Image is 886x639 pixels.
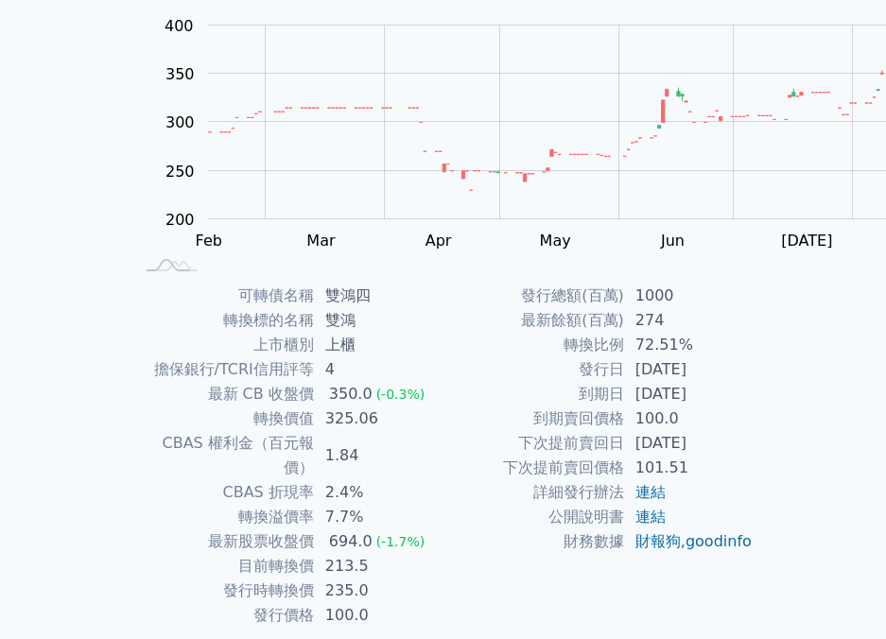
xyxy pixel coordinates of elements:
[443,456,624,480] td: 下次提前賣回價格
[443,529,624,554] td: 財務數據
[624,456,754,480] td: 101.51
[635,483,666,501] a: 連結
[443,357,624,382] td: 發行日
[165,113,195,131] tspan: 300
[624,431,754,456] td: [DATE]
[624,284,754,308] td: 1000
[314,431,443,480] td: 1.84
[443,284,624,308] td: 發行總額(百萬)
[195,232,221,250] tspan: Feb
[133,579,314,603] td: 發行時轉換價
[539,232,570,250] tspan: May
[425,232,451,250] tspan: Apr
[133,357,314,382] td: 擔保銀行/TCRI信用評等
[133,406,314,431] td: 轉換價值
[624,357,754,382] td: [DATE]
[443,308,624,333] td: 最新餘額(百萬)
[443,382,624,406] td: 到期日
[133,333,314,357] td: 上市櫃別
[165,65,195,83] tspan: 350
[314,579,443,603] td: 235.0
[325,382,376,406] div: 350.0
[314,333,443,357] td: 上櫃
[781,232,832,250] tspan: [DATE]
[624,382,754,406] td: [DATE]
[443,480,624,505] td: 詳細發行辦法
[325,529,376,554] div: 694.0
[165,211,195,229] tspan: 200
[376,534,426,549] span: (-1.7%)
[659,232,684,250] tspan: Jun
[165,17,194,35] tspan: 400
[443,333,624,357] td: 轉換比例
[133,284,314,308] td: 可轉債名稱
[133,554,314,579] td: 目前轉換價
[624,333,754,357] td: 72.51%
[314,480,443,505] td: 2.4%
[133,603,314,628] td: 發行價格
[133,382,314,406] td: 最新 CB 收盤價
[443,505,624,529] td: 公開說明書
[635,508,666,526] a: 連結
[133,505,314,529] td: 轉換溢價率
[314,284,443,308] td: 雙鴻四
[133,308,314,333] td: 轉換標的名稱
[314,357,443,382] td: 4
[624,529,754,554] td: ,
[306,232,336,250] tspan: Mar
[133,431,314,480] td: CBAS 權利金（百元報價）
[635,532,681,550] a: 財報狗
[165,163,195,181] tspan: 250
[314,505,443,529] td: 7.7%
[314,406,443,431] td: 325.06
[686,532,752,550] a: goodinfo
[443,406,624,431] td: 到期賣回價格
[443,431,624,456] td: 下次提前賣回日
[314,603,443,628] td: 100.0
[376,387,426,402] span: (-0.3%)
[314,554,443,579] td: 213.5
[624,406,754,431] td: 100.0
[624,308,754,333] td: 274
[133,480,314,505] td: CBAS 折現率
[133,529,314,554] td: 最新股票收盤價
[314,308,443,333] td: 雙鴻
